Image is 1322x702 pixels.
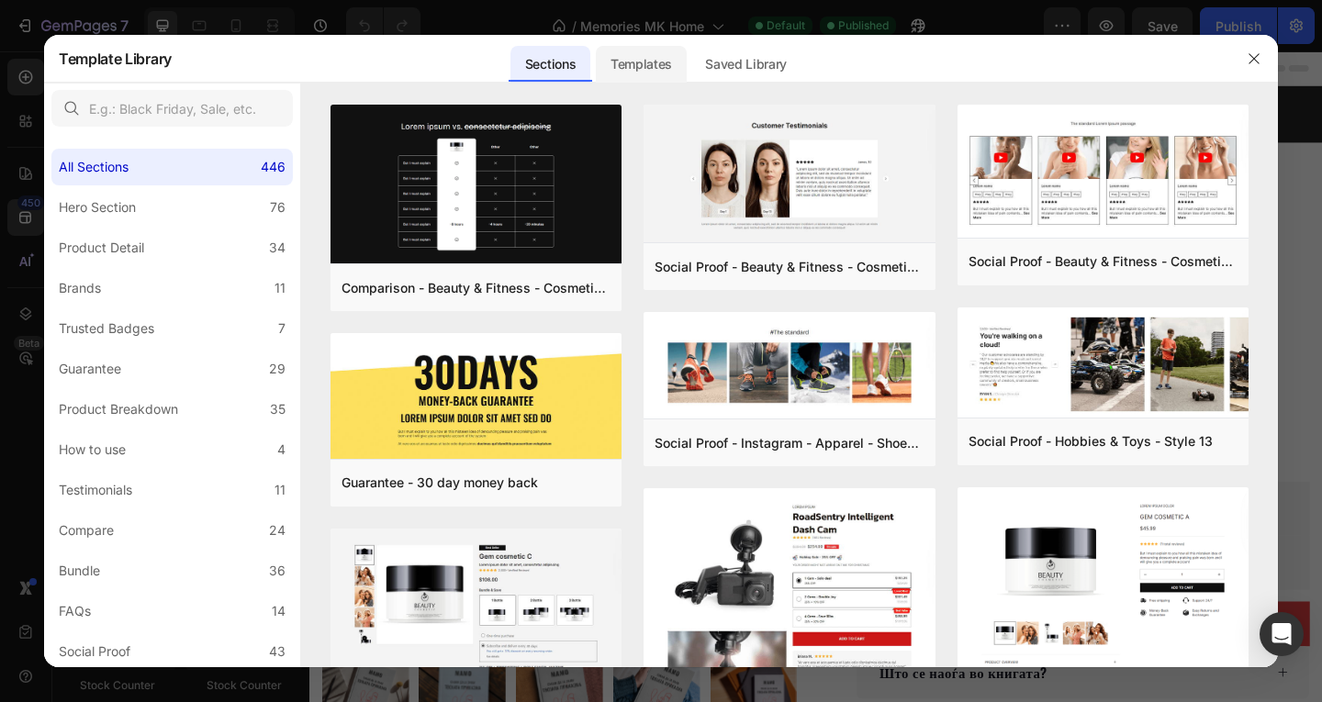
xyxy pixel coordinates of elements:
div: Open Intercom Messenger [1260,612,1304,656]
div: 43 [269,641,286,663]
div: 4 [277,439,286,461]
div: ДОДАЈ ВО КОРПА [790,609,913,636]
div: Testimonials [59,479,132,501]
div: Social Proof - Instagram - Apparel - Shoes - Style 30 [655,432,924,454]
img: Alt Image [975,63,997,74]
div: Kaching Bundles [653,486,728,506]
div: Sections [510,46,590,83]
div: ден 649.00 [594,258,705,292]
div: FAQs [59,600,91,622]
img: sp16.png [644,105,935,246]
input: E.g.: Black Friday, Sale, etc. [51,90,293,127]
div: All Sections [59,156,129,178]
h2: Template Library [59,35,172,83]
div: 35 [270,398,286,420]
div: 14 [272,600,286,622]
div: Templates [596,46,687,83]
img: sp13.png [958,307,1249,421]
h1: „Мамо сакам да ја знам твојата приказна" - [PERSON_NAME] [594,150,1088,231]
div: Releasit COD Form & Upsells [653,545,785,564]
button: ДОДАЈ ВО КОРПА [594,598,1088,647]
p: Уште 12 книги на залиха [594,436,820,468]
div: Hero Section [59,196,136,218]
mark: ПОБРЗАЈ! [594,437,671,467]
button: Releasit COD Form & Upsells [601,534,800,578]
button: Kaching Bundles [601,475,743,519]
div: 36 [269,560,286,582]
p: Најпродаван семеен подарок за 2025 година! [596,233,1086,252]
p: 📜 Ги зачувува животните приказни и семејната историја ✍️ Лесна за користење и пишување 🎉 Совршен ... [596,304,1086,423]
p: Достава во [GEOGRAPHIC_DATA] [819,61,965,80]
div: Saved Library [690,46,801,83]
div: 11 [274,277,286,299]
div: 29 [269,358,286,380]
p: [PHONE_NUMBER] [155,60,234,78]
p: Наскоро персонализирани изданија за секој член на семејството! [383,50,719,86]
div: Product Detail [59,237,144,259]
div: Product Breakdown [59,398,178,420]
div: 11 [274,479,286,501]
div: 76 [270,196,286,218]
img: KachingBundles.png [616,486,638,508]
div: Trusted Badges [59,318,154,340]
div: Guarantee - 30 day money back [342,472,538,494]
div: Bundle [59,560,100,582]
img: sp8.png [958,105,1249,240]
div: 24 [269,519,286,541]
div: Guarantee [59,358,121,380]
div: ден 1,299.00 [712,261,804,287]
img: CKKYs5695_ICEAE=.webp [616,545,638,567]
div: How to use [59,439,126,461]
div: Comparison - Beauty & Fitness - Cosmetic - Ingredients - Style 19 [342,277,611,299]
div: Compare [59,519,114,541]
div: Social Proof - Hobbies & Toys - Style 13 [969,430,1213,452]
div: Social Proof - Beauty & Fitness - Cosmetic - Style 8 [969,251,1238,273]
p: 500+ задоволни купувачи [704,123,881,147]
div: 34 [269,237,286,259]
div: Brands [59,277,101,299]
div: 446 [261,156,286,178]
img: g30.png [330,333,622,462]
div: 7 [278,318,286,340]
img: sp30.png [644,312,935,419]
p: Што се наоѓа во книгата? [620,664,802,686]
div: Social Proof [59,641,130,663]
div: Social Proof - Beauty & Fitness - Cosmetic - Style 16 [655,256,924,278]
img: c19.png [330,105,622,267]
